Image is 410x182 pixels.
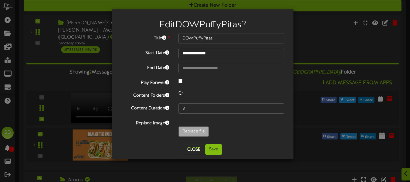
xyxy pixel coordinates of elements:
label: Content Duration [117,103,174,112]
input: Title [178,33,284,43]
button: Save [205,144,222,155]
button: Close [184,145,204,154]
label: Content Folders [117,91,174,99]
label: End Date [117,63,174,71]
h2: Edit DOWPuffyPitas ? [121,20,284,30]
label: Replace Image [117,118,174,126]
label: Title [117,33,174,41]
input: 15 [178,103,284,114]
label: Play Forever [117,78,174,86]
label: Start Date [117,48,174,56]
